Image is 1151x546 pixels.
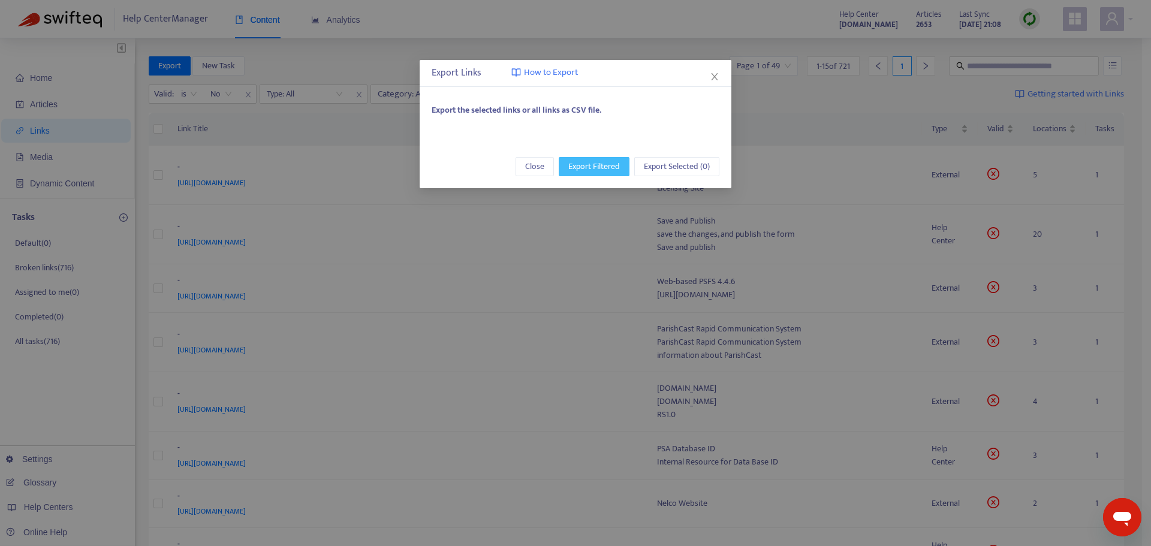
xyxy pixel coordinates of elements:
span: Export Filtered [568,160,620,173]
div: Export Links [432,66,719,80]
span: How to Export [524,66,578,80]
iframe: Button to launch messaging window [1103,498,1141,536]
span: Export the selected links or all links as CSV file. [432,103,601,117]
button: Export Selected (0) [634,157,719,176]
img: image-link [511,68,521,77]
a: How to Export [511,66,578,80]
button: Export Filtered [559,157,629,176]
button: Close [516,157,554,176]
button: Close [708,70,721,83]
span: close [710,72,719,82]
span: Close [525,160,544,173]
